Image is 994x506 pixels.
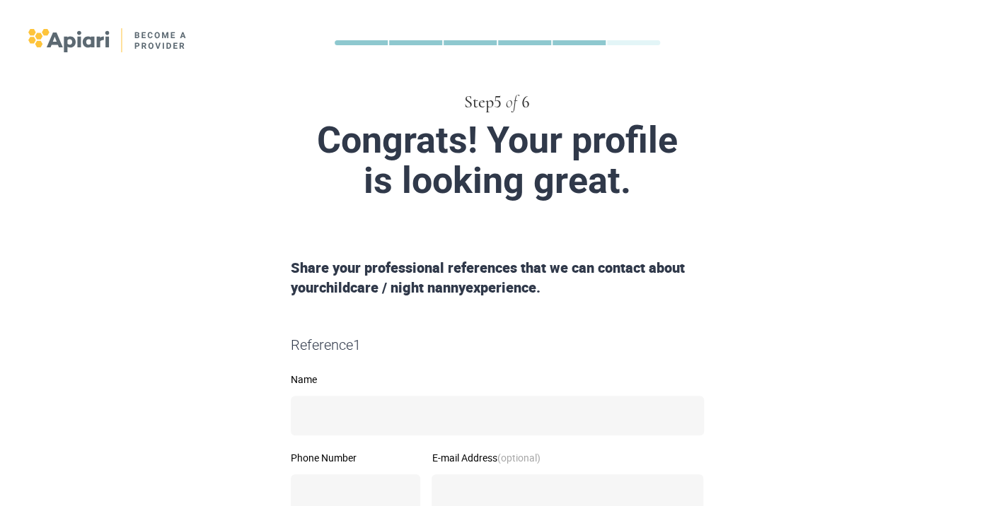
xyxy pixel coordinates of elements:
span: of [506,94,517,111]
label: Phone Number [291,453,421,463]
label: Name [291,375,704,384]
div: Step 5 6 [135,90,860,114]
div: Share your professional references that we can contact about your childcare / night nanny experie... [285,258,710,298]
div: Reference 1 [285,335,710,355]
div: Congrats! Your profile is looking great. [163,120,831,201]
img: logo [28,28,187,52]
span: E-mail Address [432,451,540,464]
strong: (optional) [497,451,540,464]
